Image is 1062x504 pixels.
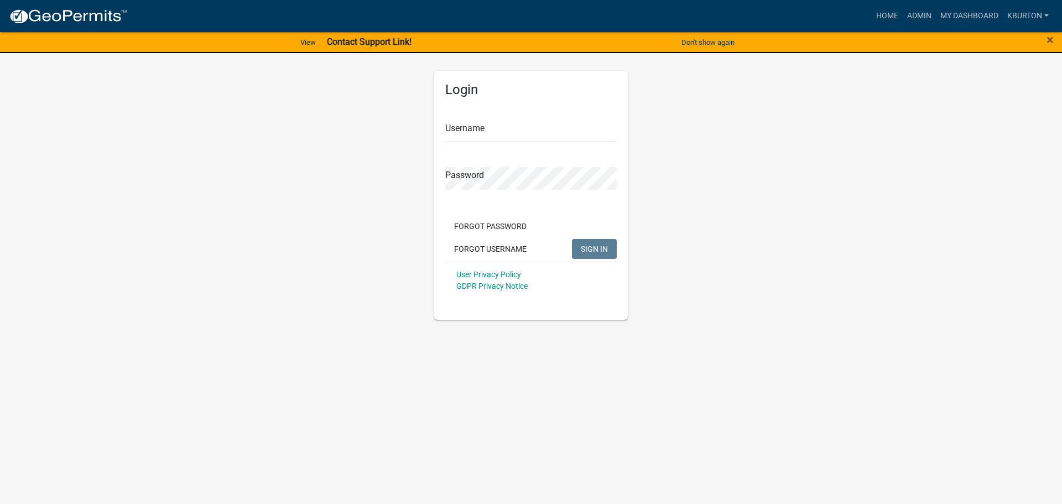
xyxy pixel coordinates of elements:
strong: Contact Support Link! [327,37,412,47]
a: My Dashboard [936,6,1003,27]
a: Home [872,6,903,27]
button: Forgot Username [445,239,535,259]
span: × [1047,32,1054,48]
a: Admin [903,6,936,27]
a: GDPR Privacy Notice [456,282,528,290]
a: View [296,33,320,51]
button: Forgot Password [445,216,535,236]
span: SIGN IN [581,244,608,253]
h5: Login [445,82,617,98]
a: User Privacy Policy [456,270,521,279]
button: SIGN IN [572,239,617,259]
button: Don't show again [677,33,739,51]
button: Close [1047,33,1054,46]
a: kburton [1003,6,1053,27]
